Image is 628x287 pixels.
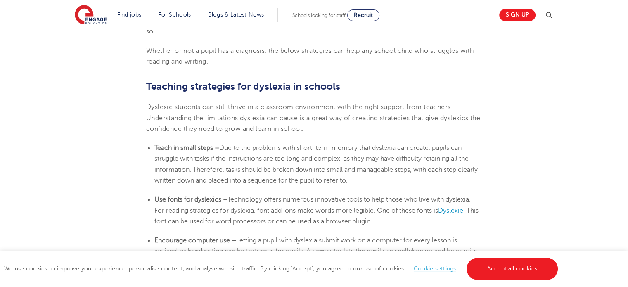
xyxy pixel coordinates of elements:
[499,9,536,21] a: Sign up
[154,144,478,184] span: Due to the problems with short-term memory that dyslexia can create, pupils can struggle with tas...
[146,81,340,92] b: Teaching strategies for dyslexia in schools
[414,266,456,272] a: Cookie settings
[354,12,373,18] span: Recruit
[146,103,480,133] span: Dyslexic students can still thrive in a classroom environment with the right support from teacher...
[75,5,107,26] img: Engage Education
[347,9,379,21] a: Recruit
[117,12,142,18] a: Find jobs
[4,266,560,272] span: We use cookies to improve your experience, personalise content, and analyse website traffic. By c...
[154,237,230,244] b: Encourage computer use
[154,196,471,214] span: Technology offers numerous innovative tools to help those who live with dyslexia. For reading str...
[208,12,264,18] a: Blogs & Latest News
[158,12,191,18] a: For Schools
[154,237,477,266] span: Letting a pupil with dyslexia submit work on a computer for every lesson is advised, as handwriti...
[154,144,219,152] b: Teach in small steps –
[232,237,236,244] b: –
[292,12,346,18] span: Schools looking for staff
[154,196,228,203] b: Use fonts for dyslexics –
[154,207,479,225] span: . This font can be used for word processors or can be used as a browser plugin
[438,207,463,214] a: Dyslexie
[146,47,474,65] span: Whether or not a pupil has a diagnosis, the below strategies can help any school child who strugg...
[467,258,558,280] a: Accept all cookies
